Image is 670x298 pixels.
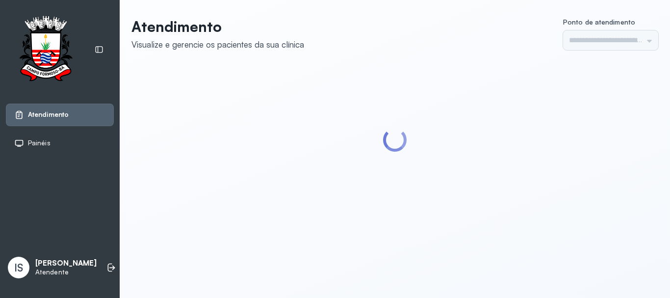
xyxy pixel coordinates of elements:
[131,39,304,50] div: Visualize e gerencie os pacientes da sua clínica
[10,16,81,84] img: Logotipo do estabelecimento
[28,139,51,147] span: Painéis
[35,259,97,268] p: [PERSON_NAME]
[35,268,97,276] p: Atendente
[131,18,304,35] p: Atendimento
[28,110,69,119] span: Atendimento
[563,18,635,26] span: Ponto de atendimento
[14,110,105,120] a: Atendimento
